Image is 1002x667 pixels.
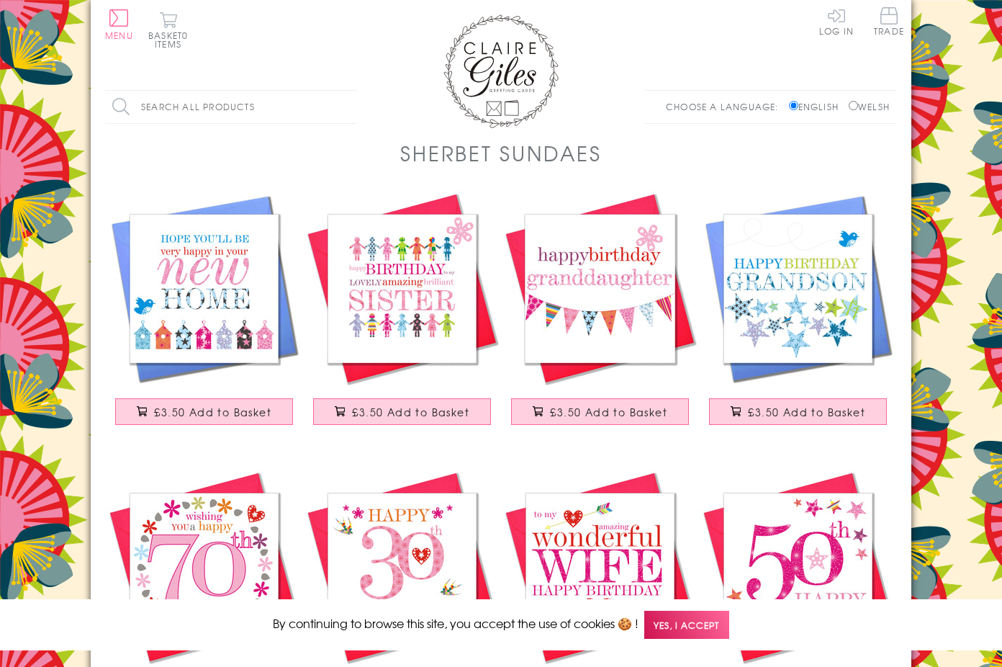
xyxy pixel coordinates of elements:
img: New Home Card, Colourful Houses, Hope you'll be very happy in your New Home [105,189,303,388]
span: Menu [105,29,133,42]
img: Birthday Card, Blue Stars, Happy Birthday Grandson [699,189,897,388]
span: £3.50 Add to Basket [352,405,469,419]
label: English [789,100,846,113]
button: £3.50 Add to Basket [511,398,690,425]
a: Birthday Card, Pink Flags, Happy Birthday Granddaughter £3.50 Add to Basket [501,189,699,439]
span: £3.50 Add to Basket [748,405,865,419]
span: Trade [874,7,904,35]
img: Birthday Card, Pink Age 70, wishing you a Happy 70th Birthday [105,468,303,666]
p: Choose a language: [666,100,786,113]
label: Welsh [849,100,890,113]
span: 0 items [155,29,188,50]
img: Birthday Card, Pink Age 30, Happy 30th Birthday [303,468,501,666]
button: £3.50 Add to Basket [115,398,294,425]
button: £3.50 Add to Basket [313,398,492,425]
a: Log In [819,7,854,35]
a: Trade [874,7,904,38]
button: Menu [105,9,133,40]
button: Basket0 items [148,12,188,48]
a: New Home Card, Colourful Houses, Hope you'll be very happy in your New Home £3.50 Add to Basket [105,189,303,439]
a: Birthday Card, Blue Stars, Happy Birthday Grandson £3.50 Add to Basket [699,189,897,439]
input: Search [343,91,357,123]
input: Search all products [105,91,357,123]
img: Birthday Card, Pink Age 50, Happy 50th Birthday [699,468,897,666]
a: Birthday Card, Patterned Girls, lovely amazing brilliant Sister £3.50 Add to Basket [303,189,501,439]
input: Welsh [849,101,858,110]
img: Birthday Card, Pink Flags, Happy Birthday Granddaughter [501,189,699,388]
img: Birthday Card, Patterned Girls, lovely amazing brilliant Sister [303,189,501,388]
span: Yes, I accept [644,611,729,639]
img: Birthday Card, Heart, to my wonderful Wife, Happy Birthday [501,468,699,666]
span: £3.50 Add to Basket [550,405,667,419]
h1: Sherbet Sundaes [400,138,601,168]
button: £3.50 Add to Basket [709,398,888,425]
input: English [789,101,798,110]
span: £3.50 Add to Basket [154,405,271,419]
img: Claire Giles Greetings Cards [443,14,559,128]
